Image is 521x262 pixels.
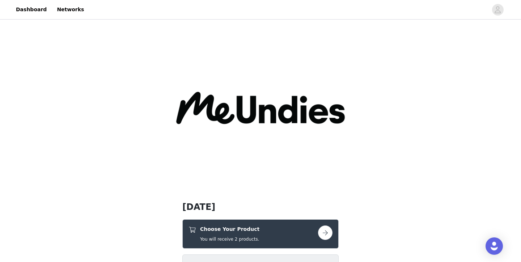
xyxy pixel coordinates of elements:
img: campaign image [174,21,347,195]
div: Open Intercom Messenger [486,237,503,255]
h5: You will receive 2 products. [200,236,259,242]
a: Networks [52,1,88,18]
h4: Choose Your Product [200,225,259,233]
h1: [DATE] [182,200,339,214]
a: Dashboard [12,1,51,18]
div: Choose Your Product [182,219,339,249]
div: avatar [494,4,501,16]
